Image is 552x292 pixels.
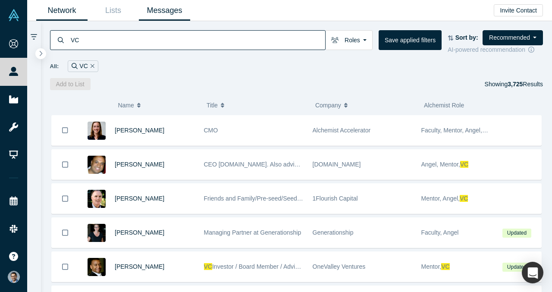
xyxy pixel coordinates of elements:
[52,184,78,214] button: Bookmark
[50,78,91,90] button: Add to List
[204,127,218,134] span: CMO
[50,62,59,71] span: All:
[52,218,78,248] button: Bookmark
[460,195,468,202] span: VC
[52,252,78,282] button: Bookmark
[88,156,106,174] img: Ben Cherian's Profile Image
[8,9,20,21] img: Alchemist Vault Logo
[204,263,212,270] span: VC
[207,96,306,114] button: Title
[379,30,442,50] button: Save applied filters
[502,229,531,238] span: Updated
[70,30,325,50] input: Search by name, title, company, summary, expertise, investment criteria or topics of focus
[36,0,88,21] a: Network
[313,127,371,134] span: Alchemist Accelerator
[88,61,94,71] button: Remove Filter
[483,30,543,45] button: Recommended
[88,258,106,276] img: Juan Scarlett's Profile Image
[8,271,20,283] img: VP Singh's Account
[448,45,543,54] div: AI-powered recommendation
[502,263,531,272] span: Updated
[52,150,78,179] button: Bookmark
[421,229,459,236] span: Faculty, Angel
[313,229,354,236] span: Generationship
[139,0,190,21] a: Messages
[52,115,78,145] button: Bookmark
[421,263,442,270] span: Mentor,
[508,81,523,88] strong: 3,725
[212,263,304,270] span: Investor / Board Member / Advisor
[115,195,164,202] a: [PERSON_NAME]
[485,78,543,90] div: Showing
[88,122,106,140] img: Devon Crews's Profile Image
[88,190,106,208] img: David Lane's Profile Image
[118,96,198,114] button: Name
[115,127,164,134] a: [PERSON_NAME]
[115,229,164,236] a: [PERSON_NAME]
[204,161,475,168] span: CEO [DOMAIN_NAME]. Also advising and investing. Previously w/ Red Hat, Inktank, DreamHost, etc.
[315,96,415,114] button: Company
[441,263,449,270] span: VC
[204,229,301,236] span: Managing Partner at Generationship
[315,96,341,114] span: Company
[424,102,464,109] span: Alchemist Role
[421,161,460,168] span: Angel, Mentor,
[207,96,218,114] span: Title
[455,34,478,41] strong: Sort by:
[115,263,164,270] a: [PERSON_NAME]
[88,224,106,242] img: Rachel Chalmers's Profile Image
[313,161,361,168] span: [DOMAIN_NAME]
[508,81,543,88] span: Results
[325,30,373,50] button: Roles
[118,96,134,114] span: Name
[88,0,139,21] a: Lists
[115,161,164,168] a: [PERSON_NAME]
[313,263,366,270] span: OneValley Ventures
[204,195,326,202] span: Friends and Family/Pre-seed/Seed Angel and
[313,195,358,202] span: 1Flourish Capital
[494,4,543,16] button: Invite Contact
[68,60,98,72] div: VC
[421,195,460,202] span: Mentor, Angel,
[460,161,468,168] span: VC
